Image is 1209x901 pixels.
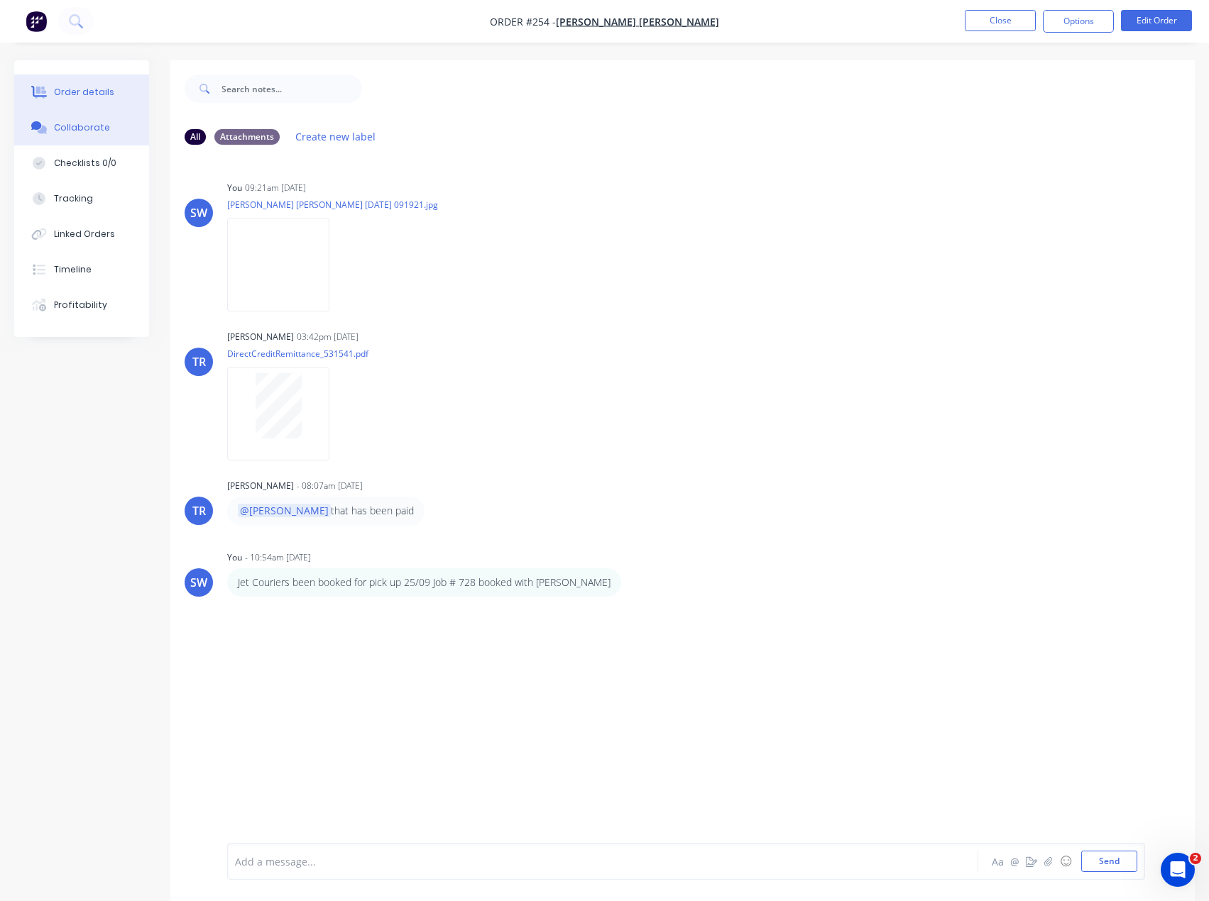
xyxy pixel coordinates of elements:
div: SW [190,204,207,221]
button: Collaborate [14,110,149,145]
button: Tracking [14,181,149,216]
button: ☺ [1057,853,1074,870]
button: Close [965,10,1036,31]
div: - 10:54am [DATE] [245,551,311,564]
div: Checklists 0/0 [54,157,116,170]
button: @ [1006,853,1023,870]
div: - 08:07am [DATE] [297,480,363,492]
a: [PERSON_NAME] [PERSON_NAME] [556,15,719,28]
div: 03:42pm [DATE] [297,331,359,343]
div: Attachments [214,129,280,145]
button: Aa [989,853,1006,870]
button: Profitability [14,287,149,323]
div: TR [192,502,206,519]
div: 09:21am [DATE] [245,182,306,194]
div: [PERSON_NAME] [227,480,294,492]
button: Create new label [288,127,383,146]
div: Tracking [54,192,93,205]
div: Order details [54,86,114,99]
span: Order #254 - [490,15,556,28]
p: Jet Couriers been booked for pick up 25/09 Job # 728 booked with [PERSON_NAME] [238,575,611,590]
button: Checklists 0/0 [14,145,149,181]
div: All [185,129,206,145]
span: 2 [1190,853,1201,864]
div: You [227,551,242,564]
button: Edit Order [1121,10,1192,31]
p: that has been paid [238,504,414,518]
button: Send [1081,851,1137,872]
span: @[PERSON_NAME] [238,504,331,517]
div: [PERSON_NAME] [227,331,294,343]
button: Timeline [14,252,149,287]
input: Search notes... [221,74,362,103]
div: Profitability [54,299,107,311]
div: Timeline [54,263,92,276]
div: SW [190,574,207,591]
div: Linked Orders [54,228,115,241]
button: Linked Orders [14,216,149,252]
p: DirectCreditRemittance_531541.pdf [227,348,368,360]
div: Collaborate [54,121,110,134]
p: [PERSON_NAME] [PERSON_NAME] [DATE] 091921.jpg [227,199,438,211]
div: You [227,182,242,194]
button: Options [1043,10,1114,33]
div: TR [192,353,206,370]
img: Factory [26,11,47,32]
button: Order details [14,74,149,110]
iframe: Intercom live chat [1161,853,1195,887]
